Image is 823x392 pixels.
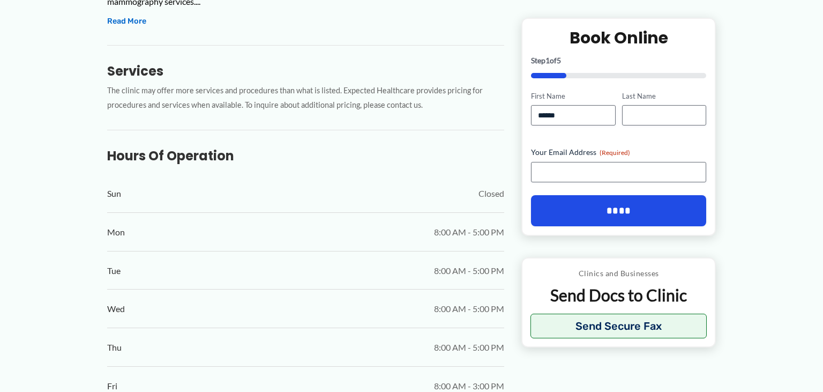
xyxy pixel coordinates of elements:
[434,224,504,240] span: 8:00 AM - 5:00 PM
[622,91,706,101] label: Last Name
[107,339,122,356] span: Thu
[545,55,550,64] span: 1
[531,147,706,158] label: Your Email Address
[434,263,504,279] span: 8:00 AM - 5:00 PM
[107,263,121,279] span: Tue
[531,91,615,101] label: First Name
[600,149,630,157] span: (Required)
[530,267,707,280] p: Clinics and Businesses
[107,147,504,164] h3: Hours of Operation
[434,301,504,317] span: 8:00 AM - 5:00 PM
[434,339,504,356] span: 8:00 AM - 5:00 PM
[478,186,504,202] span: Closed
[557,55,561,64] span: 5
[530,285,707,306] p: Send Docs to Clinic
[531,27,706,48] h2: Book Online
[107,63,504,79] h3: Services
[107,84,504,113] p: The clinic may offer more services and procedures than what is listed. Expected Healthcare provid...
[531,56,706,64] p: Step of
[530,314,707,338] button: Send Secure Fax
[107,15,146,28] button: Read More
[107,301,125,317] span: Wed
[107,224,125,240] span: Mon
[107,186,121,202] span: Sun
